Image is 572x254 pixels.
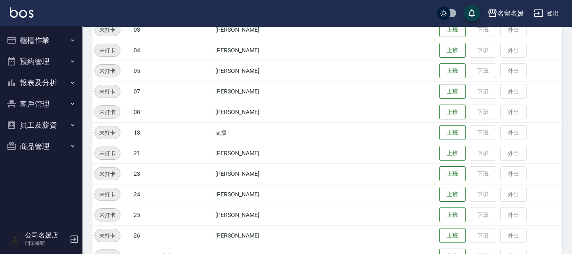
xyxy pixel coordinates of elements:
td: 13 [132,122,160,143]
span: 未打卡 [95,128,120,137]
span: 未打卡 [95,190,120,199]
td: 23 [132,163,160,184]
button: 上班 [439,22,466,37]
td: 03 [132,19,160,40]
span: 未打卡 [95,67,120,75]
td: 04 [132,40,160,61]
td: 24 [132,184,160,205]
button: 上班 [439,84,466,99]
td: [PERSON_NAME] [213,163,276,184]
button: 登出 [530,6,562,21]
button: 上班 [439,228,466,243]
span: 未打卡 [95,211,120,219]
td: [PERSON_NAME] [213,225,276,246]
button: 客戶管理 [3,93,79,115]
span: 未打卡 [95,170,120,178]
span: 未打卡 [95,231,120,240]
td: 05 [132,61,160,81]
td: 25 [132,205,160,225]
button: 上班 [439,187,466,202]
button: 上班 [439,146,466,161]
span: 未打卡 [95,149,120,158]
td: [PERSON_NAME] [213,40,276,61]
div: 名留名媛 [497,8,524,19]
h5: 公司名媛店 [25,231,67,240]
button: save [464,5,480,21]
td: [PERSON_NAME] [213,205,276,225]
button: 商品管理 [3,136,79,157]
button: 名留名媛 [484,5,527,22]
span: 未打卡 [95,46,120,55]
button: 上班 [439,43,466,58]
button: 上班 [439,63,466,79]
td: 支援 [213,122,276,143]
button: 上班 [439,125,466,140]
td: [PERSON_NAME] [213,143,276,163]
img: Logo [10,7,33,18]
td: 08 [132,102,160,122]
td: [PERSON_NAME] [213,61,276,81]
td: [PERSON_NAME] [213,19,276,40]
button: 預約管理 [3,51,79,72]
button: 櫃檯作業 [3,30,79,51]
img: Person [7,231,23,247]
span: 未打卡 [95,108,120,117]
td: [PERSON_NAME] [213,184,276,205]
span: 未打卡 [95,26,120,34]
td: [PERSON_NAME] [213,81,276,102]
button: 上班 [439,166,466,182]
td: 21 [132,143,160,163]
button: 員工及薪資 [3,114,79,136]
button: 上班 [439,207,466,223]
p: 開單帳號 [25,240,67,247]
span: 未打卡 [95,87,120,96]
td: 07 [132,81,160,102]
button: 報表及分析 [3,72,79,93]
td: [PERSON_NAME] [213,102,276,122]
td: 26 [132,225,160,246]
button: 上班 [439,105,466,120]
